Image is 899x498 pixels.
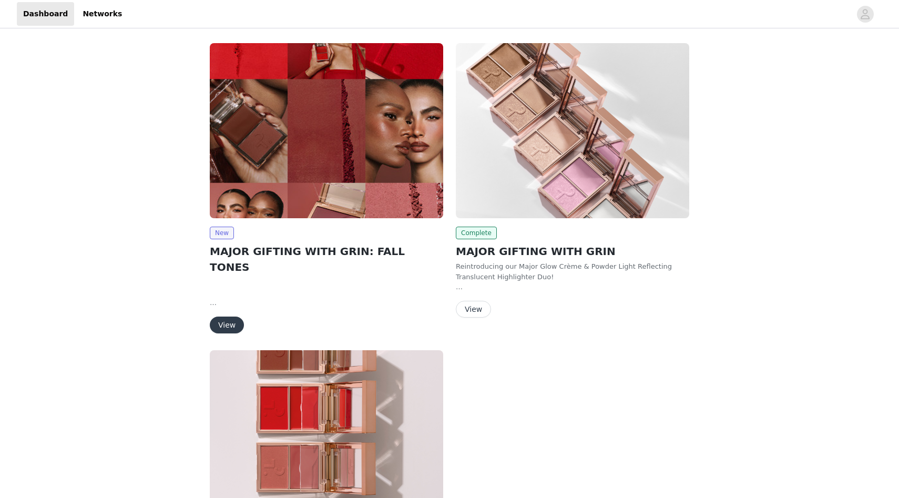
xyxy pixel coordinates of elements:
img: Patrick Ta Beauty [210,43,443,218]
a: View [210,321,244,329]
span: New [210,227,234,239]
img: Patrick Ta Beauty [456,43,689,218]
div: avatar [860,6,870,23]
span: Complete [456,227,497,239]
p: Reintroducing our Major Glow Crème & Powder Light Reflecting Translucent Highlighter Duo! [456,261,689,282]
a: Dashboard [17,2,74,26]
a: Networks [76,2,128,26]
h2: MAJOR GIFTING WITH GRIN [456,243,689,259]
button: View [456,301,491,318]
a: View [456,306,491,313]
h2: MAJOR GIFTING WITH GRIN: FALL TONES [210,243,443,275]
button: View [210,317,244,333]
